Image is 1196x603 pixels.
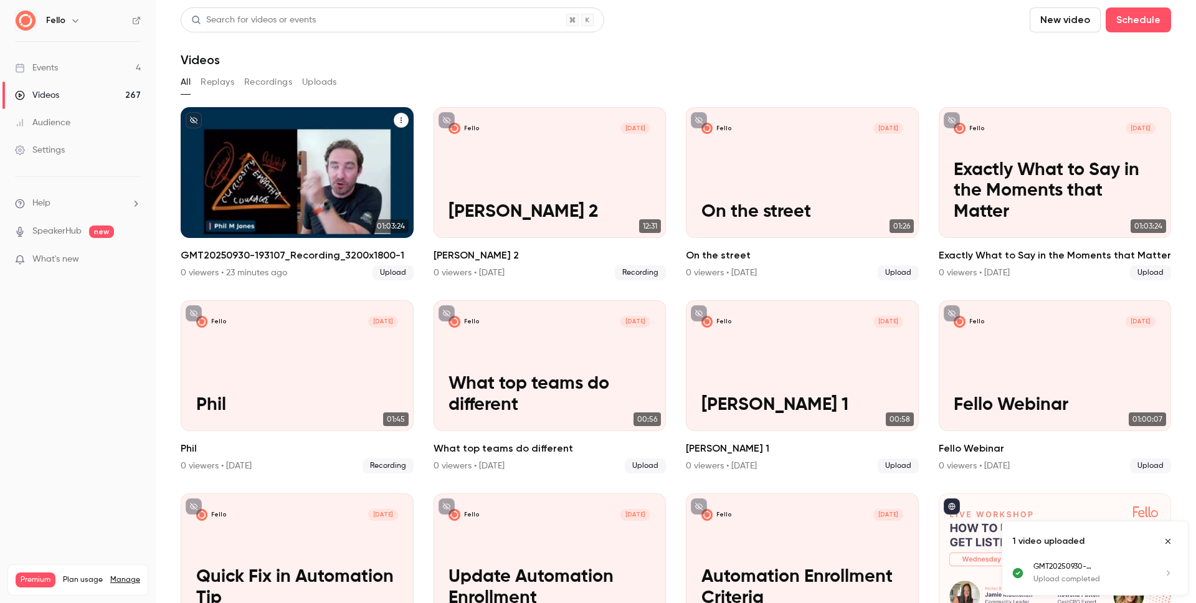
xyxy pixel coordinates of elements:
span: [DATE] [368,509,398,520]
div: 0 viewers • [DATE] [434,460,505,472]
span: 01:45 [383,412,409,426]
img: Update Automation Enrollment [448,509,460,520]
img: On the street [701,123,713,134]
img: Automation Enrollment Criteria [701,509,713,520]
div: 0 viewers • [DATE] [939,267,1010,279]
div: Audience [15,116,70,129]
button: Schedule [1106,7,1171,32]
button: unpublished [186,305,202,321]
span: [DATE] [620,123,650,134]
span: Upload [373,265,414,280]
button: unpublished [944,305,960,321]
p: GMT20250930-193107_Recording_3200x1800-1 [1033,561,1148,572]
h2: [PERSON_NAME] 1 [686,441,919,456]
button: unpublished [439,498,455,515]
span: Help [32,197,50,210]
a: 01:03:24GMT20250930-193107_Recording_3200x1800-10 viewers • 23 minutes agoUpload [181,107,414,280]
section: Videos [181,7,1171,596]
button: published [944,498,960,515]
span: [DATE] [620,316,650,327]
span: [DATE] [1126,316,1156,327]
span: 01:00:07 [1129,412,1166,426]
button: unpublished [186,112,202,128]
li: GMT20250930-193107_Recording_3200x1800-1 [181,107,414,280]
span: [DATE] [873,123,903,134]
span: Recording [615,265,666,280]
h2: On the street [686,248,919,263]
button: Close uploads list [1158,531,1178,551]
div: Events [15,62,58,74]
button: New video [1030,7,1101,32]
button: unpublished [439,112,455,128]
a: Manage [110,575,140,585]
span: 01:03:24 [1131,219,1166,233]
p: On the street [701,202,903,223]
img: Fello [16,11,36,31]
a: Danielle 2Fello[DATE][PERSON_NAME] 212:31[PERSON_NAME] 20 viewers • [DATE]Recording [434,107,667,280]
img: Danielle 2 [448,123,460,134]
a: PhilFello[DATE]Phil01:45Phil0 viewers • [DATE]Recording [181,300,414,473]
p: Fello [716,125,732,133]
p: [PERSON_NAME] 1 [701,395,903,416]
p: [PERSON_NAME] 2 [448,202,650,223]
li: Exactly What to Say in the Moments that Matter [939,107,1172,280]
button: unpublished [186,498,202,515]
h2: Exactly What to Say in the Moments that Matter [939,248,1172,263]
button: Uploads [302,72,337,92]
a: GMT20250930-193107_Recording_3200x1800-1Upload completed [1033,561,1178,585]
li: What top teams do different [434,300,667,473]
div: 0 viewers • [DATE] [434,267,505,279]
span: What's new [32,253,79,266]
li: Danielle 2 [434,107,667,280]
span: 00:56 [634,412,661,426]
h6: Fello [46,14,65,27]
span: 01:03:24 [373,219,409,233]
div: Search for videos or events [191,14,316,27]
p: Fello [464,125,480,133]
p: Upload completed [1033,574,1148,585]
ul: Uploads list [1002,561,1188,595]
p: Fello Webinar [954,395,1156,416]
button: Replays [201,72,234,92]
span: [DATE] [1126,123,1156,134]
iframe: Noticeable Trigger [126,254,141,265]
a: On the streetFello[DATE]On the street01:26On the street0 viewers • [DATE]Upload [686,107,919,280]
p: Fello [464,511,480,519]
span: Upload [1130,265,1171,280]
h2: [PERSON_NAME] 2 [434,248,667,263]
span: Upload [625,458,666,473]
span: [DATE] [873,316,903,327]
p: Exactly What to Say in the Moments that Matter [954,160,1156,223]
span: new [89,226,114,238]
img: Matt Smith 1 [701,316,713,327]
img: What top teams do different [448,316,460,327]
p: 1 video uploaded [1012,535,1084,548]
p: Phil [196,395,398,416]
div: 0 viewers • [DATE] [686,460,757,472]
button: unpublished [944,112,960,128]
p: Fello [969,125,985,133]
div: 0 viewers • [DATE] [181,460,252,472]
a: Exactly What to Say in the Moments that MatterFello[DATE]Exactly What to Say in the Moments that ... [939,107,1172,280]
button: Recordings [244,72,292,92]
button: All [181,72,191,92]
button: unpublished [691,112,707,128]
button: unpublished [691,305,707,321]
button: unpublished [691,498,707,515]
img: Exactly What to Say in the Moments that Matter [954,123,965,134]
li: Matt Smith 1 [686,300,919,473]
p: Fello [969,318,985,326]
img: Phil [196,316,207,327]
h2: Phil [181,441,414,456]
img: Fello Webinar [954,316,965,327]
span: Upload [878,458,919,473]
h2: GMT20250930-193107_Recording_3200x1800-1 [181,248,414,263]
div: 0 viewers • 23 minutes ago [181,267,287,279]
a: Matt Smith 1Fello[DATE][PERSON_NAME] 100:58[PERSON_NAME] 10 viewers • [DATE]Upload [686,300,919,473]
p: Fello [464,318,480,326]
span: 12:31 [639,219,661,233]
span: 00:58 [886,412,914,426]
p: What top teams do different [448,374,650,415]
li: Phil [181,300,414,473]
button: unpublished [439,305,455,321]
